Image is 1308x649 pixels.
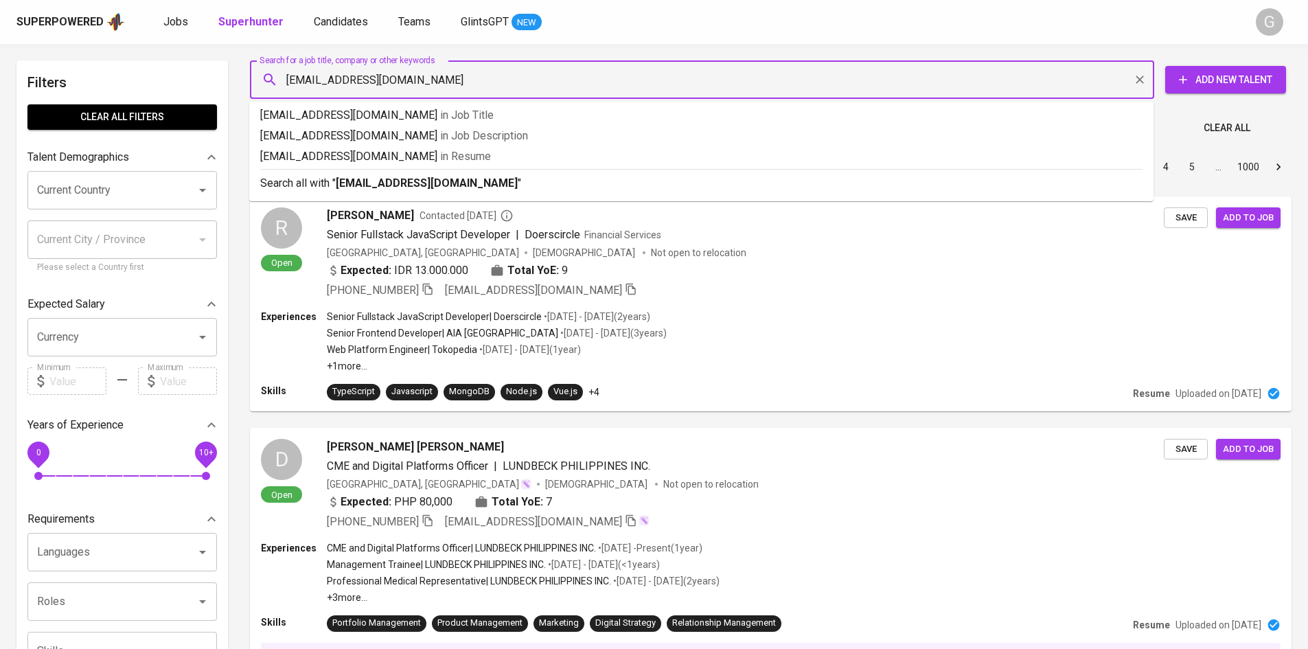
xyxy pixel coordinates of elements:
[672,617,776,630] div: Relationship Management
[449,385,490,398] div: MongoDB
[27,291,217,318] div: Expected Salary
[503,459,650,472] span: LUNDBECK PHILIPPINES INC.
[341,262,391,279] b: Expected:
[542,310,650,323] p: • [DATE] - [DATE] ( 2 years )
[16,14,104,30] div: Superpowered
[506,385,537,398] div: Node.js
[546,494,552,510] span: 7
[533,246,637,260] span: [DEMOGRAPHIC_DATA]
[327,541,596,555] p: CME and Digital Platforms Officer | LUNDBECK PHILIPPINES INC.
[588,385,599,399] p: +4
[198,448,213,457] span: 10+
[1164,207,1208,229] button: Save
[327,284,419,297] span: [PHONE_NUMBER]
[1223,442,1274,457] span: Add to job
[507,262,559,279] b: Total YoE:
[261,439,302,480] div: D
[260,148,1143,165] p: [EMAIL_ADDRESS][DOMAIN_NAME]
[27,149,129,166] p: Talent Demographics
[36,448,41,457] span: 0
[420,209,514,223] span: Contacted [DATE]
[1130,70,1149,89] button: Clear
[27,417,124,433] p: Years of Experience
[327,326,558,340] p: Senior Frontend Developer | AIA [GEOGRAPHIC_DATA]
[332,385,375,398] div: TypeScript
[261,541,327,555] p: Experiences
[163,15,188,28] span: Jobs
[261,384,327,398] p: Skills
[545,477,650,491] span: [DEMOGRAPHIC_DATA]
[516,227,519,243] span: |
[1204,119,1250,137] span: Clear All
[314,14,371,31] a: Candidates
[266,489,298,501] span: Open
[1176,71,1275,89] span: Add New Talent
[1164,439,1208,460] button: Save
[260,128,1143,144] p: [EMAIL_ADDRESS][DOMAIN_NAME]
[492,494,543,510] b: Total YoE:
[27,144,217,171] div: Talent Demographics
[440,150,491,163] span: in Resume
[260,107,1143,124] p: [EMAIL_ADDRESS][DOMAIN_NAME]
[553,385,577,398] div: Vue.js
[327,439,504,455] span: [PERSON_NAME] [PERSON_NAME]
[16,12,125,32] a: Superpoweredapp logo
[163,14,191,31] a: Jobs
[1223,210,1274,226] span: Add to job
[546,558,660,571] p: • [DATE] - [DATE] ( <1 years )
[596,541,702,555] p: • [DATE] - Present ( 1 year )
[651,246,746,260] p: Not open to relocation
[327,262,468,279] div: IDR 13.000.000
[595,617,656,630] div: Digital Strategy
[558,326,667,340] p: • [DATE] - [DATE] ( 3 years )
[1133,387,1170,400] p: Resume
[327,477,531,491] div: [GEOGRAPHIC_DATA], [GEOGRAPHIC_DATA]
[27,104,217,130] button: Clear All filters
[327,207,414,224] span: [PERSON_NAME]
[327,228,510,241] span: Senior Fullstack JavaScript Developer
[332,617,421,630] div: Portfolio Management
[327,310,542,323] p: Senior Fullstack JavaScript Developer | Doerscircle
[1207,160,1229,174] div: …
[1171,210,1201,226] span: Save
[562,262,568,279] span: 9
[1181,156,1203,178] button: Go to page 5
[663,477,759,491] p: Not open to relocation
[539,617,579,630] div: Marketing
[193,543,212,562] button: Open
[193,328,212,347] button: Open
[327,359,667,373] p: +1 more ...
[314,15,368,28] span: Candidates
[27,505,217,533] div: Requirements
[461,15,509,28] span: GlintsGPT
[461,14,542,31] a: GlintsGPT NEW
[327,459,488,472] span: CME and Digital Platforms Officer
[327,558,546,571] p: Management Trainee | LUNDBECK PHILIPPINES INC.
[327,343,477,356] p: Web Platform Engineer | Tokopedia
[193,592,212,611] button: Open
[260,175,1143,192] p: Search all with " "
[327,574,611,588] p: Professional Medical Representative | LUNDBECK PHILIPPINES INC.
[261,207,302,249] div: R
[437,617,523,630] div: Product Management
[445,515,622,528] span: [EMAIL_ADDRESS][DOMAIN_NAME]
[1198,115,1256,141] button: Clear All
[327,515,419,528] span: [PHONE_NUMBER]
[500,209,514,223] svg: By Batam recruiter
[477,343,581,356] p: • [DATE] - [DATE] ( 1 year )
[611,574,720,588] p: • [DATE] - [DATE] ( 2 years )
[218,15,284,28] b: Superhunter
[512,16,542,30] span: NEW
[1048,156,1292,178] nav: pagination navigation
[494,458,497,475] span: |
[327,246,519,260] div: [GEOGRAPHIC_DATA], [GEOGRAPHIC_DATA]
[391,385,433,398] div: Javascript
[398,14,433,31] a: Teams
[445,284,622,297] span: [EMAIL_ADDRESS][DOMAIN_NAME]
[106,12,125,32] img: app logo
[27,71,217,93] h6: Filters
[160,367,217,395] input: Value
[38,109,206,126] span: Clear All filters
[1175,387,1261,400] p: Uploaded on [DATE]
[261,310,327,323] p: Experiences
